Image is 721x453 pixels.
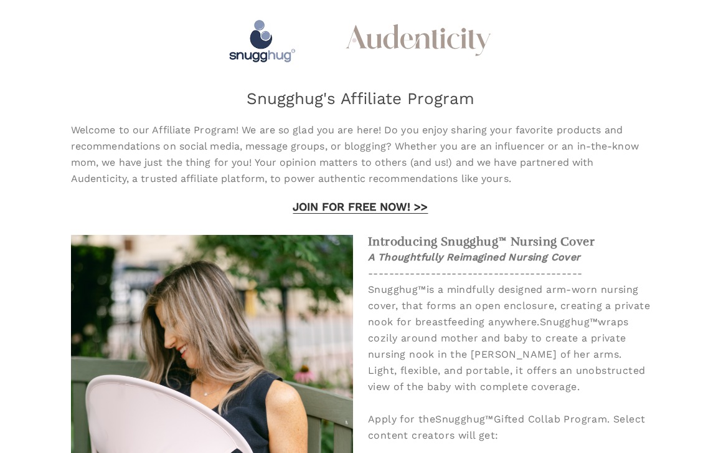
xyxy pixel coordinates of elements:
a: Snugghug™ [368,284,426,295]
a: Snugghug™ [435,413,494,425]
img: Store Logo [223,15,299,65]
div: Welcome to our Affiliate Program! We are so glad you are here! Do you enjoy sharing your favorite... [71,122,650,187]
p: Snugghug's Affiliate Program [71,91,650,106]
a: JOIN FOR FREE NOW! >> [293,200,428,213]
strong: Introducing Snugghug™ Nursing Cover [368,234,595,249]
a: Snugghug™ [540,316,598,328]
em: A Thoughtfully Reimagined Nursing Cover [368,251,581,263]
div: ----------------------------------------- is a mindfully designed arm-worn nursing cover, that fo... [368,249,650,395]
div: Apply for the Gifted Collab Program. Select content creators will get: [368,395,650,444]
